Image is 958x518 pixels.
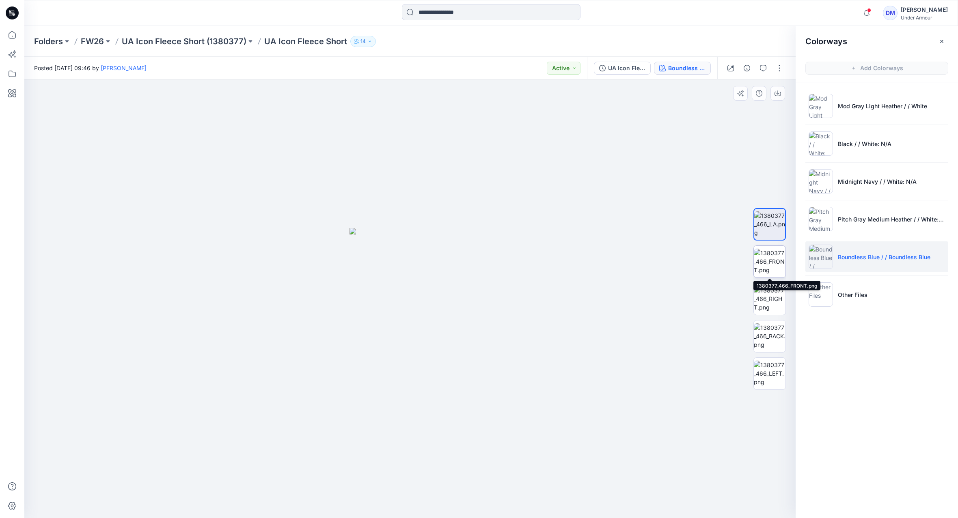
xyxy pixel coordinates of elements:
img: Midnight Navy / / White: N/A [809,169,833,193]
a: UA Icon Fleece Short (1380377) [122,36,246,47]
p: Boundless Blue / / Boundless Blue [838,253,930,261]
div: Under Armour [901,15,948,21]
span: Posted [DATE] 09:46 by [34,64,147,72]
button: 14 [350,36,376,47]
div: [PERSON_NAME] [901,5,948,15]
img: 1380377_466_BACK.png [754,323,785,349]
p: 14 [360,37,366,46]
p: Midnight Navy / / White: N/A [838,177,917,186]
p: Pitch Gray Medium Heather / / White: N/A [838,215,945,224]
a: FW26 [81,36,104,47]
img: Black / / White: N/A [809,131,833,156]
div: Boundless Blue / / Boundless Blue [668,64,706,73]
p: UA Icon Fleece Short [264,36,347,47]
a: Folders [34,36,63,47]
h2: Colorways [805,37,847,46]
button: UA Icon Fleece Short [594,62,651,75]
img: 1380377_466_FRONT.png [754,249,785,274]
p: Mod Gray Light Heather / / White [838,102,927,110]
button: Boundless Blue / / Boundless Blue [654,62,711,75]
a: [PERSON_NAME] [101,64,147,71]
p: Black / / White: N/A [838,140,891,148]
img: 1380377_466_LEFT.png [754,361,785,386]
p: Other Files [838,290,867,299]
div: UA Icon Fleece Short [608,64,645,73]
img: 1380377_466_LA.png [754,211,785,237]
img: Mod Gray Light Heather / / White [809,94,833,118]
div: DM [883,6,898,20]
button: Details [740,62,753,75]
img: Other Files [809,282,833,307]
img: Boundless Blue / / Boundless Blue [809,245,833,269]
img: 1380377_466_RIGHT.png [754,286,785,312]
img: Pitch Gray Medium Heather / / White: N/A [809,207,833,231]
